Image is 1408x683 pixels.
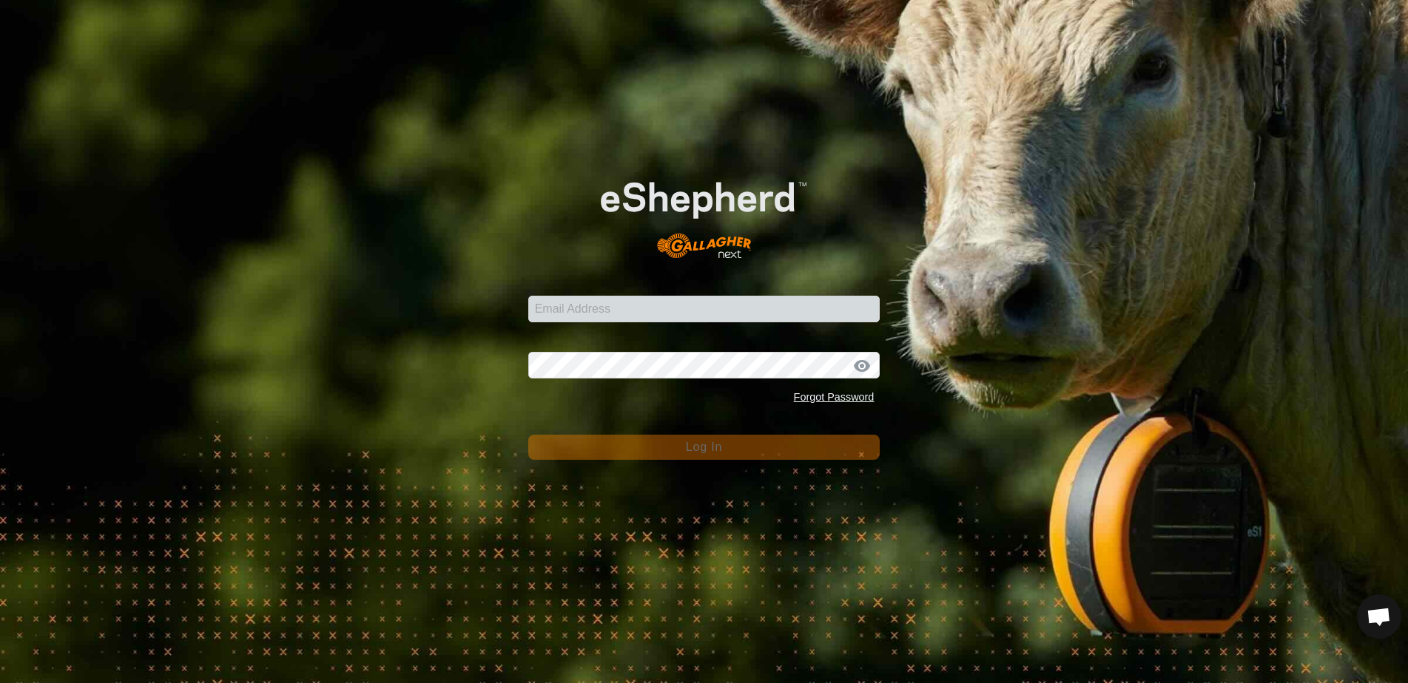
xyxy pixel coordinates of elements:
[686,441,722,453] span: Log In
[563,152,845,272] img: E-shepherd Logo
[1357,594,1401,639] div: Open chat
[528,296,880,322] input: Email Address
[794,391,875,403] a: Forgot Password
[528,435,880,460] button: Log In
